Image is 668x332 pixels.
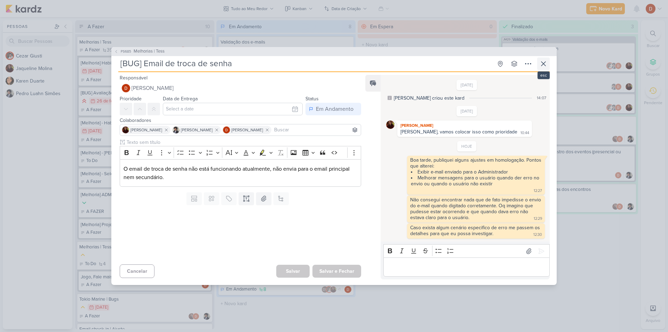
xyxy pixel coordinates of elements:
[411,175,542,187] li: Melhorar mensagens para o usuário quando der erro no envio ou quando o usuário não existir
[520,130,529,136] div: 10:44
[305,96,319,102] label: Status
[410,197,542,221] div: Não consegui encontrar nada que de fato impedisse o envio do e-mail quando digitado corretamente....
[273,126,359,134] input: Buscar
[120,82,361,94] button: [PERSON_NAME]
[120,49,132,54] span: PS685
[538,71,550,79] div: esc
[120,264,154,278] button: Cancelar
[120,159,361,187] div: Editor editing area: main
[120,117,361,124] div: Colaboradores
[114,48,165,55] button: PS685 Melhorias | Tess
[383,244,550,258] div: Editor toolbar
[181,127,213,133] span: [PERSON_NAME]
[534,216,542,222] div: 12:29
[533,232,542,238] div: 12:30
[305,103,361,115] button: Em Andamento
[410,157,542,169] div: Boa tarde, publiquei alguns ajustes em homologação. Pontos que alterei:
[316,105,353,113] div: Em Andamento
[386,121,395,129] img: Jaqueline Molina
[118,57,493,70] input: Kard Sem Título
[411,169,542,175] li: Exibir e-mail enviado para o Administrador
[383,257,550,277] div: Editor editing area: main
[223,126,230,133] img: Davi Elias Teixeira
[124,165,357,182] p: O email de troca de senha não está funcionando atualmente, não envia para o email principal nem s...
[120,96,142,102] label: Prioridade
[394,94,464,102] div: [PERSON_NAME] criou este kard
[173,126,180,133] img: Pedro Luahn Simões
[534,188,542,194] div: 12:27
[132,84,174,92] span: [PERSON_NAME]
[130,127,162,133] span: [PERSON_NAME]
[122,84,130,92] img: Davi Elias Teixeira
[120,146,361,160] div: Editor toolbar
[134,48,165,55] span: Melhorias | Tess
[410,225,541,237] div: Caso exista algum cenário especifico de erro me passem os detalhes para que eu possa investigar.
[163,96,198,102] label: Data de Entrega
[163,103,303,115] input: Select a date
[125,139,361,146] input: Texto sem título
[537,95,546,101] div: 14:07
[399,122,531,129] div: [PERSON_NAME]
[122,126,129,133] img: Jaqueline Molina
[231,127,263,133] span: [PERSON_NAME]
[120,75,148,81] label: Responsável
[400,129,517,135] div: [PERSON_NAME], vamos colocar isso como prioridade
